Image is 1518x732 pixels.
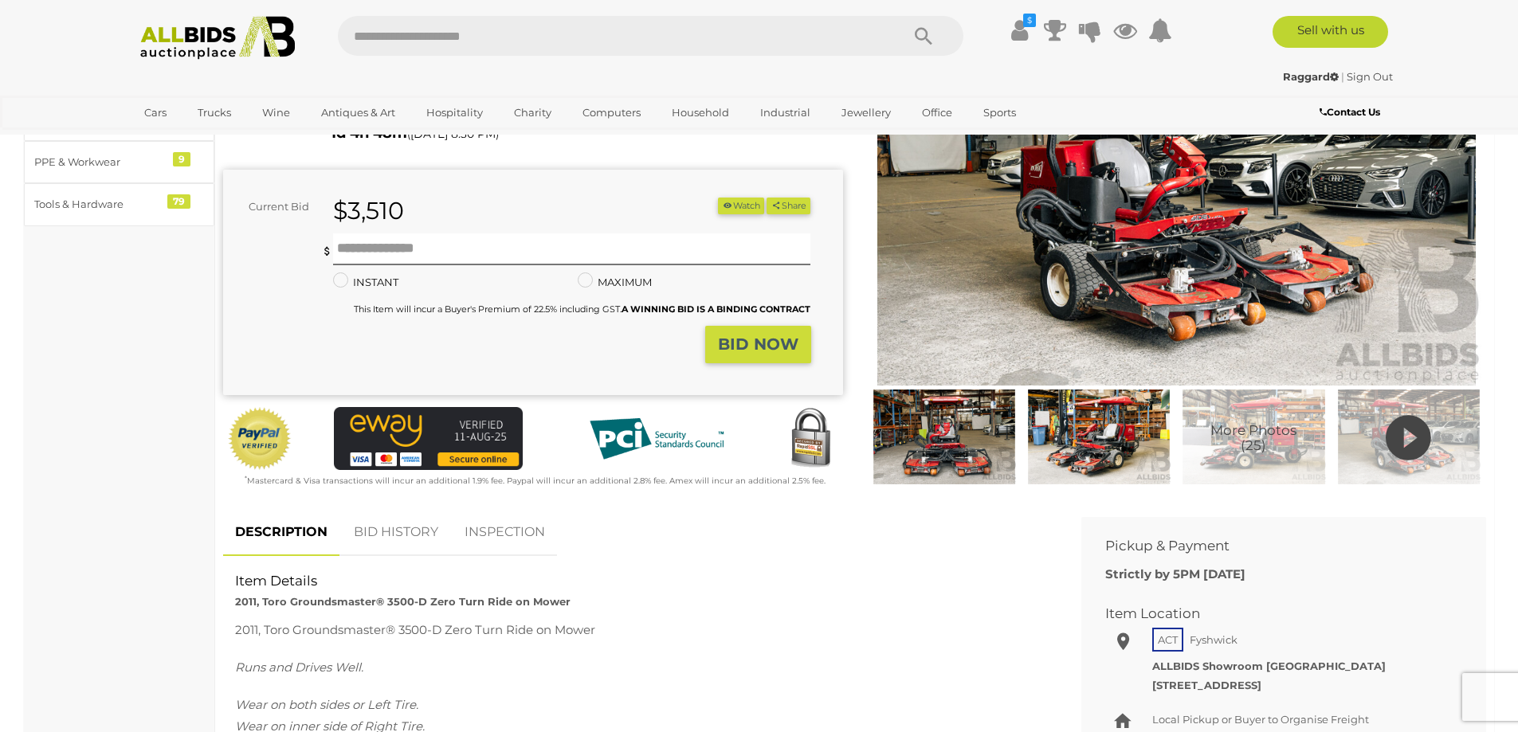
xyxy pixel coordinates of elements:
[504,100,562,126] a: Charity
[1320,106,1380,118] b: Contact Us
[912,100,963,126] a: Office
[1152,628,1183,652] span: ACT
[245,476,826,486] small: Mastercard & Visa transactions will incur an additional 1.9% fee. Paypal will incur an additional...
[1210,424,1296,453] span: More Photos (25)
[578,273,652,292] label: MAXIMUM
[1347,70,1393,83] a: Sign Out
[227,407,292,471] img: Official PayPal Seal
[333,196,404,225] strong: $3,510
[1320,104,1384,121] a: Contact Us
[235,595,571,608] strong: 2011, Toro Groundsmaster® 3500-D Zero Turn Ride on Mower
[173,152,190,166] div: 9
[1105,606,1438,621] h2: Item Location
[1180,389,1327,484] img: 2011, Toro Groundsmaster® 3500-D Zero Turn Ride on Mower
[416,100,493,126] a: Hospitality
[718,198,764,214] button: Watch
[1283,70,1341,83] a: Raggard
[779,407,842,471] img: Secured by Rapid SSL
[718,335,798,354] strong: BID NOW
[1180,389,1327,484] a: More Photos(25)
[1105,566,1245,581] b: Strictly by 5PM [DATE]
[1341,70,1344,83] span: |
[334,407,523,470] img: eWAY Payment Gateway
[235,619,1045,640] p: 2011, Toro Groundsmaster® 3500-D Zero Turn Ride on Mower
[1186,629,1241,650] span: Fyshwick
[1152,713,1369,726] span: Local Pickup or Buyer to Organise Freight
[134,100,177,126] a: Cars
[1105,538,1438,554] h2: Pickup & Payment
[1283,70,1339,83] strong: Raggard
[252,100,300,126] a: Wine
[311,100,406,126] a: Antiques & Art
[453,509,557,556] a: INSPECTION
[333,273,398,292] label: INSTANT
[718,198,764,214] li: Watch this item
[1152,679,1261,691] strong: [STREET_ADDRESS]
[572,100,651,126] a: Computers
[407,127,499,140] span: ( )
[24,141,214,183] a: PPE & Workwear 9
[750,100,821,126] a: Industrial
[1152,660,1386,672] strong: ALLBIDS Showroom [GEOGRAPHIC_DATA]
[34,195,166,213] div: Tools & Hardware
[705,326,811,363] button: BID NOW
[577,407,736,471] img: PCI DSS compliant
[661,100,739,126] a: Household
[235,573,1045,589] h2: Item Details
[973,100,1026,126] a: Sports
[24,183,214,225] a: Tools & Hardware 79
[1023,14,1036,27] i: $
[1336,389,1482,484] img: 53937-1a.jpg
[410,127,496,141] span: [DATE] 8:30 PM
[331,124,407,142] strong: 1d 4h 48m
[354,303,810,315] small: This Item will incur a Buyer's Premium of 22.5% including GST.
[884,16,963,56] button: Search
[871,389,1018,484] img: 2011, Toro Groundsmaster® 3500-D Zero Turn Ride on Mower
[622,303,810,315] b: A WINNING BID IS A BINDING CONTRACT
[1008,16,1032,45] a: $
[167,194,190,209] div: 79
[223,198,321,216] div: Current Bid
[831,100,901,126] a: Jewellery
[134,126,268,152] a: [GEOGRAPHIC_DATA]
[34,153,166,171] div: PPE & Workwear
[223,509,339,556] a: DESCRIPTION
[131,16,304,60] img: Allbids.com.au
[767,198,810,214] button: Share
[187,100,241,126] a: Trucks
[1273,16,1388,48] a: Sell with us
[1026,389,1172,484] img: 2011, Toro Groundsmaster® 3500-D Zero Turn Ride on Mower
[342,509,450,556] a: BID HISTORY
[235,660,363,675] span: Runs and Drives Well.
